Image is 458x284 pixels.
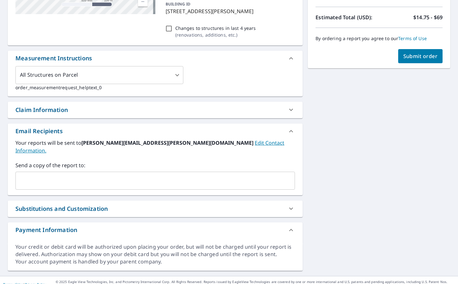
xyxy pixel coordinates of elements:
div: All Structures on Parcel [15,66,183,84]
p: $14.75 - $69 [413,13,443,21]
a: EditContactInfo [15,139,284,154]
b: [PERSON_NAME][EMAIL_ADDRESS][PERSON_NAME][DOMAIN_NAME] [81,139,255,146]
a: Terms of Use [398,35,427,41]
p: BUILDING ID [166,1,190,7]
p: [STREET_ADDRESS][PERSON_NAME] [166,7,293,15]
div: Email Recipients [8,124,303,139]
span: Submit order [403,53,438,60]
div: Measurement Instructions [15,54,92,63]
div: Substitutions and Customization [15,204,108,213]
label: Your reports will be sent to [15,139,295,154]
div: Email Recipients [15,127,63,135]
button: Submit order [398,49,443,63]
p: Estimated Total (USD): [316,13,379,21]
div: Your credit or debit card will be authorized upon placing your order, but will not be charged unt... [15,243,295,258]
div: Substitutions and Customization [8,201,303,217]
p: ( renovations, additions, etc. ) [175,31,256,38]
p: By ordering a report you agree to our [316,36,443,41]
div: Claim Information [8,102,303,118]
p: order_measurementrequest_helptext_0 [15,84,295,91]
div: Your account payment is handled by your parent company. [15,258,295,265]
p: Changes to structures in last 4 years [175,25,256,31]
div: Payment Information [8,222,303,238]
div: Claim Information [15,106,68,114]
label: Send a copy of the report to: [15,161,295,169]
div: Measurement Instructions [8,51,303,66]
div: Payment Information [15,226,77,234]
